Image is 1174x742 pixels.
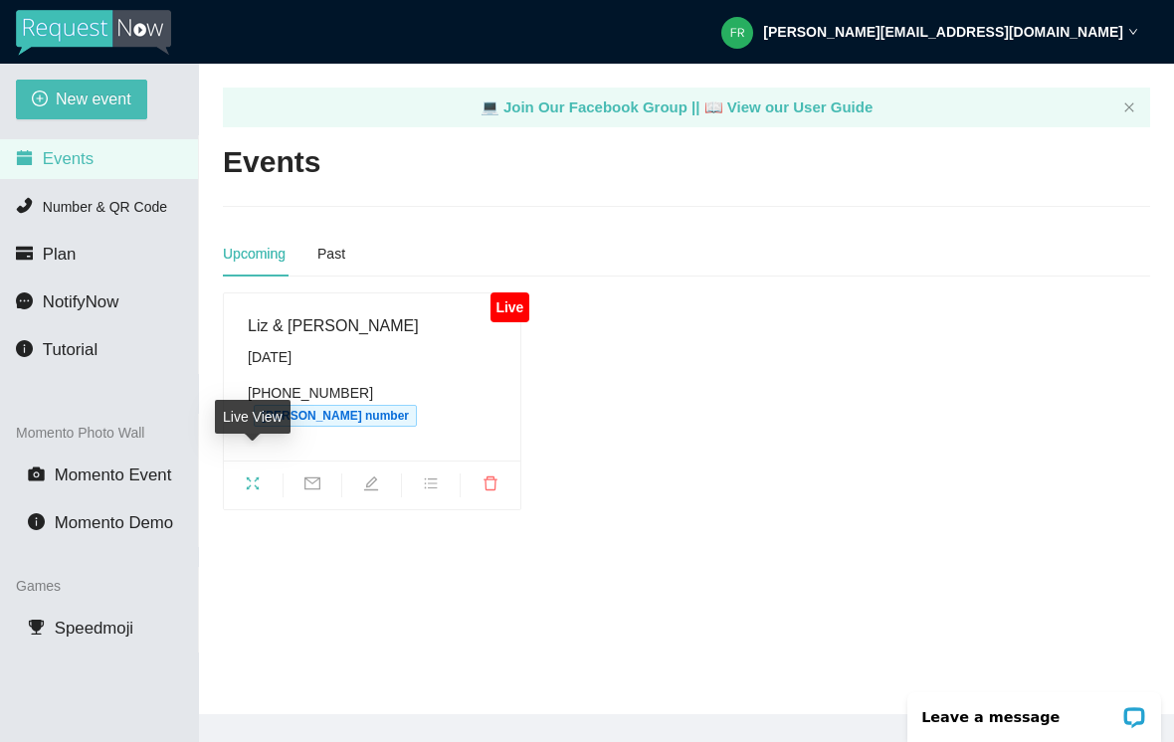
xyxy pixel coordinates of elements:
a: laptop Join Our Facebook Group || [481,98,704,115]
button: close [1123,101,1135,114]
span: delete [461,475,520,497]
span: calendar [16,149,33,166]
span: edit [342,475,401,497]
span: New event [56,87,131,111]
span: laptop [481,98,499,115]
span: credit-card [16,245,33,262]
div: Past [317,243,345,265]
a: laptop View our User Guide [704,98,874,115]
span: [PERSON_NAME] number [254,405,417,427]
span: Number & QR Code [43,199,167,215]
span: Speedmoji [55,619,133,638]
span: Plan [43,245,77,264]
span: Momento Event [55,465,172,484]
span: bars [402,475,461,497]
strong: [PERSON_NAME][EMAIL_ADDRESS][DOMAIN_NAME] [763,24,1123,40]
img: 9a45c2bff9ef09181dbf42de4c5d3b5a [721,17,753,49]
span: Momento Demo [55,513,173,532]
span: laptop [704,98,723,115]
img: RequestNow [16,10,171,56]
span: trophy [28,619,45,636]
h2: Events [223,142,320,183]
button: plus-circleNew event [16,80,147,119]
div: [PHONE_NUMBER] [248,382,496,427]
div: Live View [215,400,291,434]
div: [DATE] [248,346,496,368]
span: NotifyNow [43,292,118,311]
div: Liz & [PERSON_NAME] [248,313,496,338]
span: camera [28,465,45,482]
span: info-circle [16,340,33,357]
span: message [16,292,33,309]
div: Live [490,292,529,322]
span: info-circle [28,513,45,530]
span: down [1128,27,1138,37]
span: mail [284,475,342,497]
span: plus-circle [32,91,48,109]
span: Events [43,149,94,168]
span: Tutorial [43,340,98,359]
span: phone [16,197,33,214]
span: close [1123,101,1135,113]
iframe: LiveChat chat widget [894,679,1174,742]
span: fullscreen [224,475,283,497]
div: Upcoming [223,243,286,265]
